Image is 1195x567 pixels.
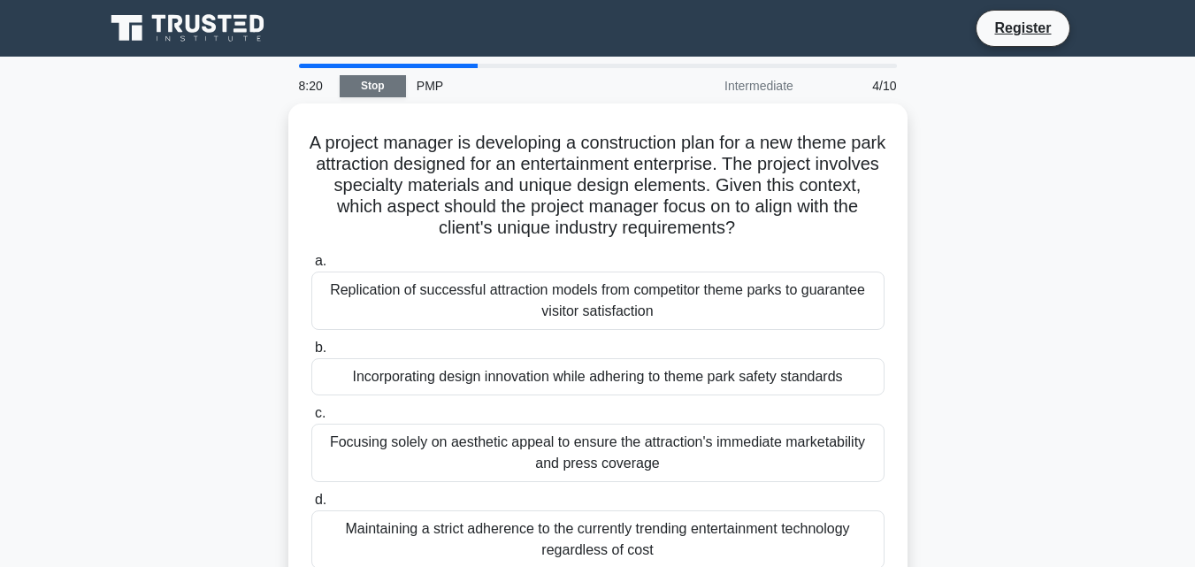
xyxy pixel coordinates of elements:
[340,75,406,97] a: Stop
[315,405,326,420] span: c.
[311,358,885,395] div: Incorporating design innovation while adhering to theme park safety standards
[804,68,908,103] div: 4/10
[315,253,326,268] span: a.
[315,340,326,355] span: b.
[311,272,885,330] div: Replication of successful attraction models from competitor theme parks to guarantee visitor sati...
[649,68,804,103] div: Intermediate
[984,17,1061,39] a: Register
[311,424,885,482] div: Focusing solely on aesthetic appeal to ensure the attraction's immediate marketability and press ...
[406,68,649,103] div: PMP
[310,132,886,240] h5: A project manager is developing a construction plan for a new theme park attraction designed for ...
[315,492,326,507] span: d.
[288,68,340,103] div: 8:20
